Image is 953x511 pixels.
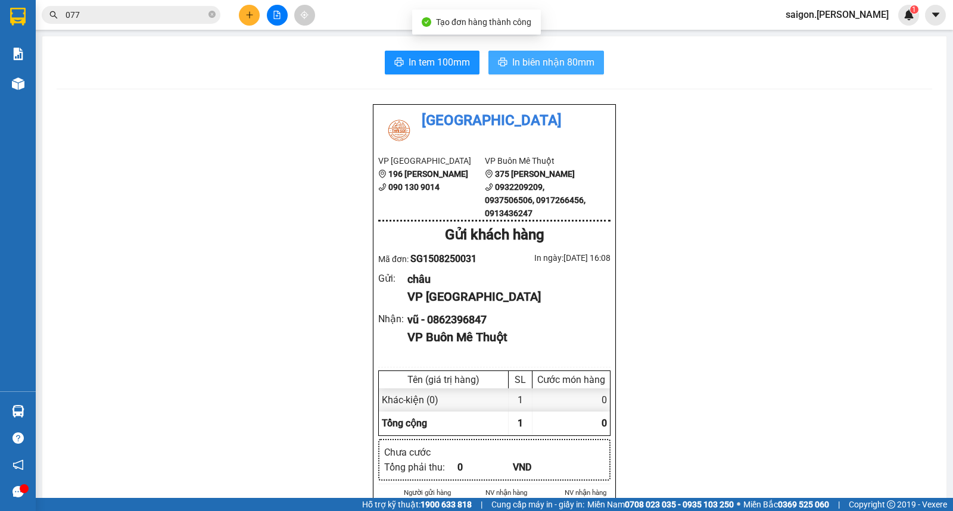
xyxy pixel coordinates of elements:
img: solution-icon [12,48,24,60]
span: In biên nhận 80mm [512,55,594,70]
span: environment [485,170,493,178]
span: printer [498,57,507,68]
img: logo.jpg [6,6,48,48]
div: VP Buôn Mê Thuột [407,328,601,347]
button: aim [294,5,315,26]
span: copyright [887,500,895,509]
li: [GEOGRAPHIC_DATA] [378,110,611,132]
div: VND [513,460,568,475]
span: close-circle [208,11,216,18]
strong: 1900 633 818 [421,500,472,509]
div: Mã đơn: [378,251,494,266]
b: 0932209209, 0937506506, 0917266456, 0913436247 [485,182,585,218]
span: Tổng cộng [382,417,427,429]
div: Chưa cước [384,445,457,460]
div: Gửi khách hàng [378,224,611,247]
div: Tổng phải thu : [384,460,457,475]
input: Tìm tên, số ĐT hoặc mã đơn [66,8,206,21]
div: SL [512,374,529,385]
span: | [481,498,482,511]
span: Tạo đơn hàng thành công [436,17,531,27]
b: 375 [PERSON_NAME] [495,169,575,179]
b: 090 130 9014 [388,182,440,192]
button: file-add [267,5,288,26]
span: aim [300,11,309,19]
span: Miền Bắc [743,498,829,511]
span: notification [13,459,24,471]
span: question-circle [13,432,24,444]
span: search [49,11,58,19]
span: Khác - kiện (0) [382,394,438,406]
span: SG1508250031 [410,253,476,264]
div: 0 [457,460,513,475]
b: 196 [PERSON_NAME] [388,169,468,179]
li: VP [GEOGRAPHIC_DATA] [378,154,485,167]
li: VP Buôn Mê Thuột [485,154,591,167]
span: file-add [273,11,281,19]
button: printerIn tem 100mm [385,51,479,74]
strong: 0708 023 035 - 0935 103 250 [625,500,734,509]
li: Người gửi hàng xác nhận [402,487,453,509]
button: caret-down [925,5,946,26]
img: logo-vxr [10,8,26,26]
div: Gửi : [378,271,407,286]
li: [GEOGRAPHIC_DATA] [6,6,173,70]
button: printerIn biên nhận 80mm [488,51,604,74]
span: environment [378,170,387,178]
span: 0 [602,417,607,429]
span: Cung cấp máy in - giấy in: [491,498,584,511]
li: NV nhận hàng [560,487,611,498]
span: check-circle [422,17,431,27]
li: VP [GEOGRAPHIC_DATA] [6,84,82,123]
span: message [13,486,24,497]
span: 1 [518,417,523,429]
img: warehouse-icon [12,405,24,417]
span: In tem 100mm [409,55,470,70]
div: In ngày: [DATE] 16:08 [494,251,611,264]
span: Miền Nam [587,498,734,511]
div: Nhận : [378,311,407,326]
button: plus [239,5,260,26]
span: caret-down [930,10,941,20]
span: plus [245,11,254,19]
img: logo.jpg [378,110,420,151]
sup: 1 [910,5,918,14]
div: châu [407,271,601,288]
span: | [838,498,840,511]
span: 1 [912,5,916,14]
span: close-circle [208,10,216,21]
span: Hỗ trợ kỹ thuật: [362,498,472,511]
div: Cước món hàng [535,374,607,385]
li: NV nhận hàng [481,487,532,498]
span: printer [394,57,404,68]
img: icon-new-feature [904,10,914,20]
div: 1 [509,388,532,412]
span: saigon.[PERSON_NAME] [776,7,898,22]
li: VP Buôn Mê Thuột [82,84,158,97]
div: Tên (giá trị hàng) [382,374,505,385]
span: ⚪️ [737,502,740,507]
div: VP [GEOGRAPHIC_DATA] [407,288,601,306]
span: phone [485,183,493,191]
img: warehouse-icon [12,77,24,90]
div: 0 [532,388,610,412]
strong: 0369 525 060 [778,500,829,509]
span: phone [378,183,387,191]
div: vũ - 0862396847 [407,311,601,328]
